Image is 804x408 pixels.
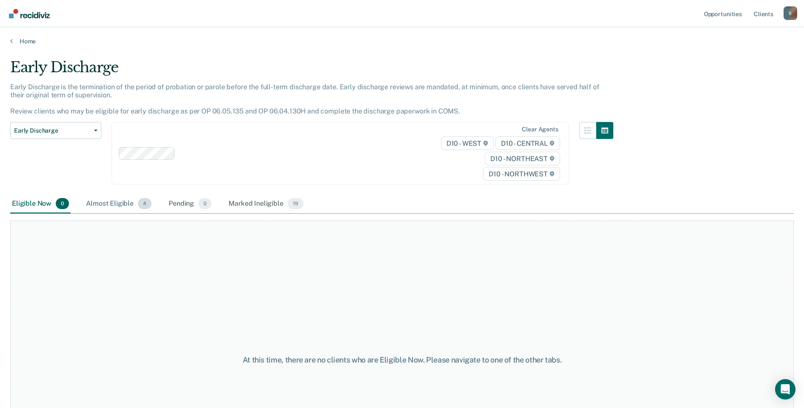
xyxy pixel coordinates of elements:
div: S [784,6,797,20]
span: 0 [198,198,212,209]
img: Recidiviz [9,9,50,18]
span: 4 [138,198,152,209]
div: At this time, there are no clients who are Eligible Now. Please navigate to one of the other tabs. [206,355,598,365]
span: D10 - NORTHWEST [483,167,560,181]
a: Home [10,37,794,45]
span: 0 [56,198,69,209]
div: Early Discharge [10,59,613,83]
div: Open Intercom Messenger [775,379,795,399]
div: Pending0 [167,195,213,213]
div: Marked Ineligible19 [227,195,305,213]
div: Clear agents [522,126,558,133]
span: 19 [288,198,303,209]
span: D10 - CENTRAL [495,136,560,150]
p: Early Discharge is the termination of the period of probation or parole before the full-term disc... [10,83,599,116]
button: Profile dropdown button [784,6,797,20]
span: Early Discharge [14,127,91,134]
div: Almost Eligible4 [84,195,153,213]
span: D10 - NORTHEAST [485,152,560,165]
div: Eligible Now0 [10,195,71,213]
span: D10 - WEST [441,136,494,150]
button: Early Discharge [10,122,101,139]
